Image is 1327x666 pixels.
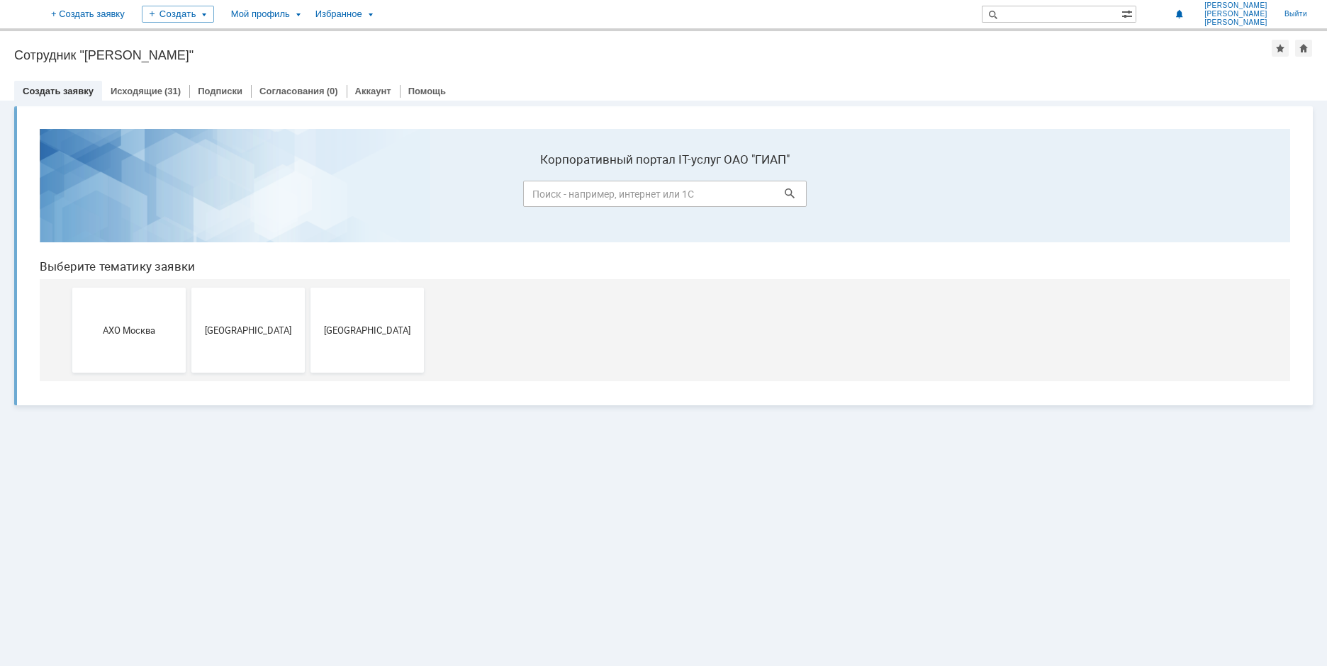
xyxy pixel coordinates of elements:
a: Подписки [198,86,242,96]
a: Создать заявку [23,86,94,96]
a: Аккаунт [355,86,391,96]
span: [PERSON_NAME] [1204,18,1267,27]
a: Помощь [408,86,446,96]
label: Корпоративный портал IT-услуг ОАО "ГИАП" [495,35,778,49]
div: Сделать домашней страницей [1295,40,1312,57]
header: Выберите тематику заявки [11,142,1262,156]
a: Согласования [259,86,325,96]
span: [GEOGRAPHIC_DATA] [167,207,272,218]
button: [GEOGRAPHIC_DATA] [163,170,276,255]
span: АХО Москва [48,207,153,218]
button: [GEOGRAPHIC_DATA] [282,170,396,255]
button: АХО Москва [44,170,157,255]
div: Создать [142,6,214,23]
div: (0) [327,86,338,96]
span: [GEOGRAPHIC_DATA] [286,207,391,218]
span: [PERSON_NAME] [1204,1,1267,10]
input: Поиск - например, интернет или 1С [495,63,778,89]
a: Исходящие [111,86,162,96]
span: Расширенный поиск [1121,6,1136,20]
div: Добавить в избранное [1272,40,1289,57]
div: Сотрудник "[PERSON_NAME]" [14,48,1272,62]
div: (31) [164,86,181,96]
span: [PERSON_NAME] [1204,10,1267,18]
